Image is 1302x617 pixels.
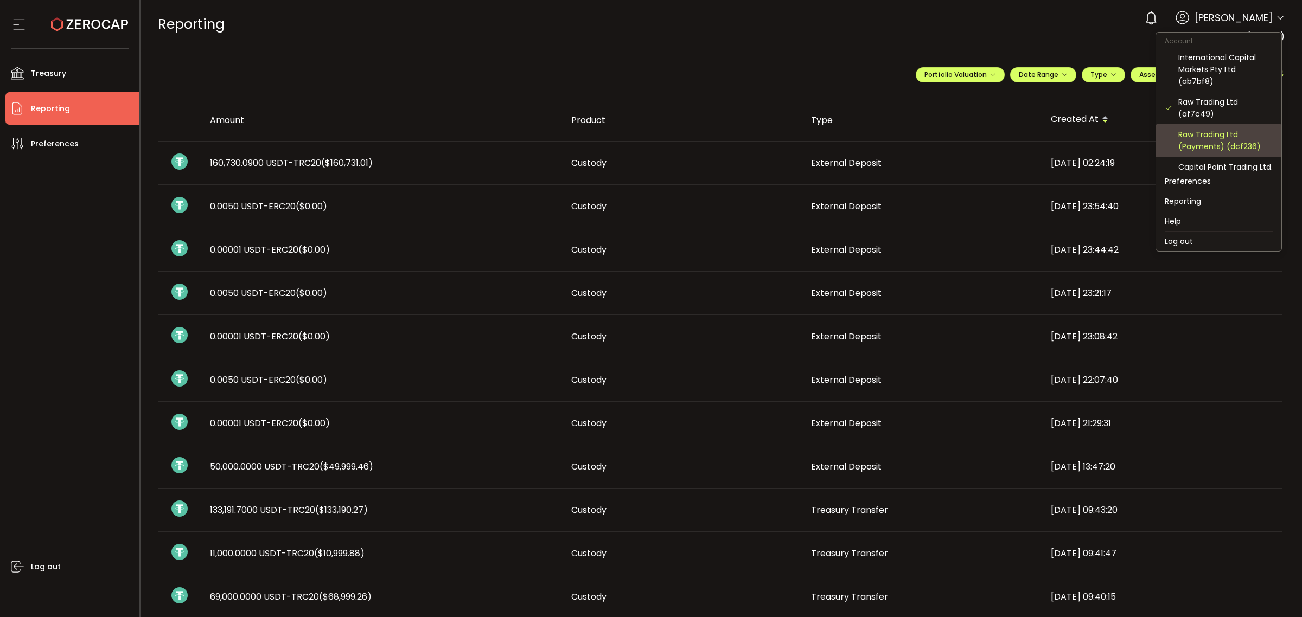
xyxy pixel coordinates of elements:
span: Reporting [158,15,225,34]
span: 0.00001 USDT-ERC20 [210,417,330,429]
span: 69,000.0000 USDT-TRC20 [210,590,372,603]
div: [DATE] 23:08:42 [1042,330,1282,343]
span: ($0.00) [298,417,330,429]
span: Asset [1139,70,1159,79]
li: Help [1156,211,1281,231]
span: Type [1090,70,1116,79]
span: 160,730.0900 USDT-TRC20 [210,157,373,169]
span: ($68,999.26) [319,590,372,603]
div: [DATE] 23:54:40 [1042,200,1282,213]
span: 0.00001 USDT-ERC20 [210,243,330,256]
span: Custody [571,547,607,560]
span: Custody [571,157,607,169]
span: Portfolio Valuation [924,70,996,79]
span: Date Range [1019,70,1068,79]
div: [DATE] 22:07:40 [1042,374,1282,386]
img: usdt_portfolio.svg [171,414,188,430]
img: usdt_portfolio.svg [171,240,188,256]
div: Type [802,114,1042,126]
span: ($160,731.01) [321,157,373,169]
img: usdt_portfolio.svg [171,544,188,560]
span: 0.0050 USDT-ERC20 [210,200,327,213]
span: External Deposit [811,200,882,213]
span: Custody [571,330,607,343]
img: usdt_portfolio.svg [171,284,188,300]
span: External Deposit [811,243,882,256]
div: International Capital Markets Pty Ltd (ab7bf8) [1178,52,1273,87]
span: External Deposit [811,460,882,473]
div: Amount [201,114,563,126]
span: External Deposit [811,374,882,386]
li: Log out [1156,232,1281,251]
button: Type [1082,67,1125,82]
span: ($10,999.88) [314,547,365,560]
span: 0.0050 USDT-ERC20 [210,374,327,386]
div: [DATE] 09:41:47 [1042,547,1282,560]
span: External Deposit [811,157,882,169]
div: [DATE] 21:29:31 [1042,417,1282,429]
span: Custody [571,590,607,603]
li: Reporting [1156,191,1281,211]
span: ($0.00) [298,243,330,256]
span: 11,000.0000 USDT-TRC20 [210,547,365,560]
span: Treasury Transfer [811,590,888,603]
span: External Deposit [811,287,882,299]
span: Log out [31,559,61,575]
span: ($0.00) [296,374,327,386]
span: ($0.00) [296,200,327,213]
span: Custody [571,374,607,386]
button: Portfolio Valuation [916,67,1005,82]
span: External Deposit [811,417,882,429]
button: Asset [1131,67,1177,82]
span: Raw Trading Ltd (af7c49) [1176,30,1285,43]
span: Custody [571,460,607,473]
div: [DATE] 23:44:42 [1042,243,1282,256]
button: Date Range [1010,67,1076,82]
span: [PERSON_NAME] [1195,10,1273,25]
div: [DATE] 23:21:17 [1042,287,1282,299]
span: Treasury Transfer [811,547,888,560]
span: Custody [571,504,607,516]
img: usdt_portfolio.svg [171,197,188,213]
span: 0.00001 USDT-ERC20 [210,330,330,343]
span: Reporting [31,101,70,117]
img: usdt_portfolio.svg [171,500,188,517]
span: 133,191.7000 USDT-TRC20 [210,504,368,516]
div: Product [563,114,802,126]
div: Created At [1042,111,1282,129]
span: ($49,999.46) [320,460,373,473]
span: Custody [571,243,607,256]
div: [DATE] 09:43:20 [1042,504,1282,516]
img: usdt_portfolio.svg [171,327,188,343]
span: 50,000.0000 USDT-TRC20 [210,460,373,473]
span: Treasury Transfer [811,504,888,516]
div: Raw Trading Ltd (af7c49) [1178,96,1273,120]
li: Preferences [1156,171,1281,191]
iframe: Chat Widget [1248,565,1302,617]
div: Raw Trading Ltd (Payments) (dcf236) [1178,128,1273,152]
div: [DATE] 02:24:19 [1042,157,1282,169]
span: Custody [571,287,607,299]
img: usdt_portfolio.svg [171,370,188,387]
span: Custody [571,417,607,429]
span: Account [1156,36,1202,46]
img: usdt_portfolio.svg [171,153,188,170]
img: usdt_portfolio.svg [171,587,188,603]
span: 0.0050 USDT-ERC20 [210,287,327,299]
span: Custody [571,200,607,213]
span: ($133,190.27) [315,504,368,516]
span: Treasury [31,66,66,81]
span: Preferences [31,136,79,152]
img: usdt_portfolio.svg [171,457,188,473]
span: External Deposit [811,330,882,343]
span: ($0.00) [296,287,327,299]
span: ($0.00) [298,330,330,343]
div: [DATE] 09:40:15 [1042,590,1282,603]
div: Capital Point Trading Ltd. (Payments) (de1af4) [1178,161,1273,185]
div: [DATE] 13:47:20 [1042,460,1282,473]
